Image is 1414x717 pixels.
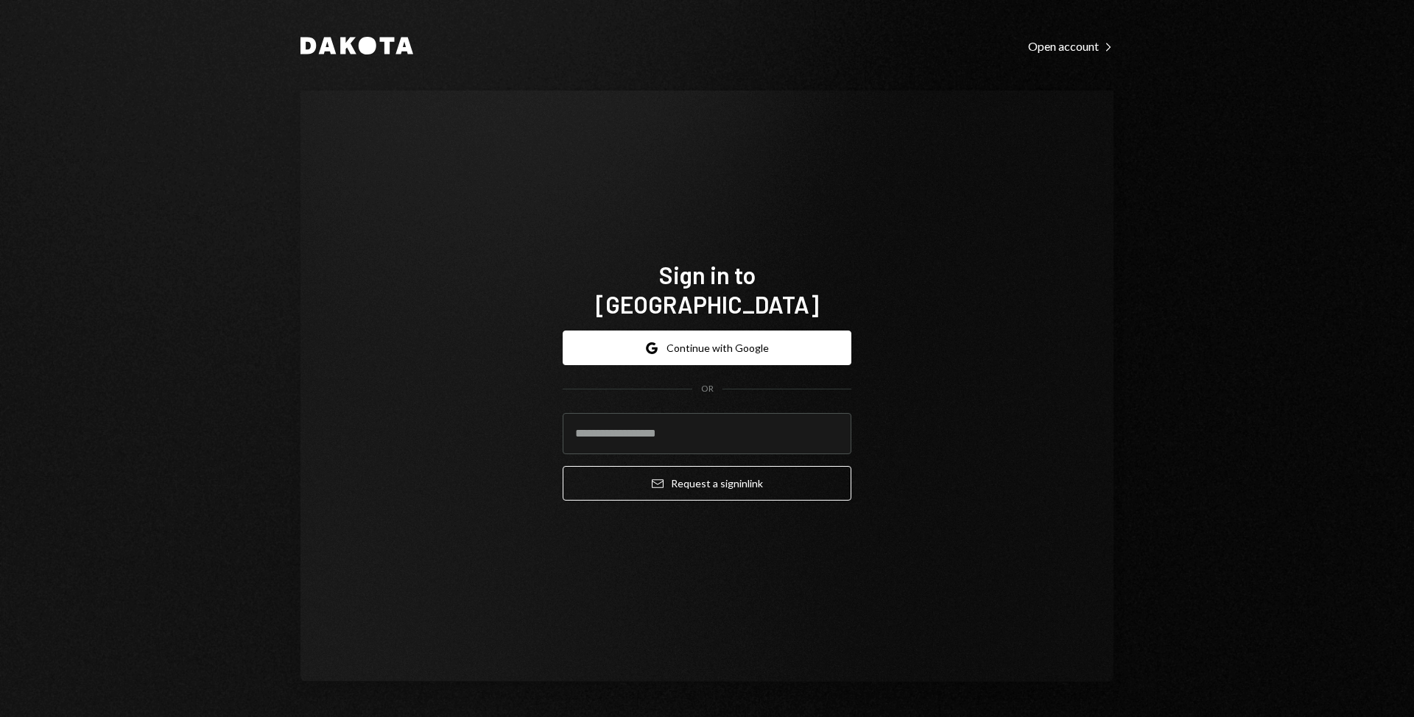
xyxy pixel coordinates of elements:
button: Continue with Google [563,331,851,365]
div: OR [701,383,714,395]
button: Request a signinlink [563,466,851,501]
h1: Sign in to [GEOGRAPHIC_DATA] [563,260,851,319]
a: Open account [1028,38,1114,54]
div: Open account [1028,39,1114,54]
